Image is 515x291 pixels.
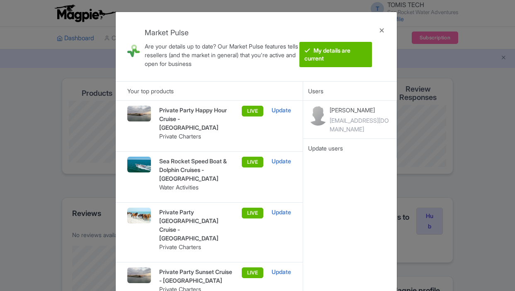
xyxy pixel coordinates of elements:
img: neyibucqjqoavw4ina5g.png [127,208,151,223]
div: Update [272,106,291,115]
div: Users [303,81,397,100]
p: Water Activities [159,183,236,192]
h4: Market Pulse [145,29,299,37]
div: [EMAIL_ADDRESS][DOMAIN_NAME] [330,116,391,133]
div: Are your details up to date? Our Market Pulse features tells resellers (and the market in general... [145,42,299,68]
div: Your top products [116,81,303,100]
img: o9uvi2gjqmocm5ijcu89.png [127,267,151,283]
p: Sea Rocket Speed Boat & Dolphin Cruises - [GEOGRAPHIC_DATA] [159,157,236,183]
div: Update users [308,144,391,153]
img: njly6cipktw6lr6woezn.png [127,157,151,172]
p: [PERSON_NAME] [330,106,391,114]
btn: My details are current [299,42,372,67]
img: contact-b11cc6e953956a0c50a2f97983291f06.png [308,106,328,126]
img: market_pulse-1-0a5220b3d29e4a0de46fb7534bebe030.svg [127,34,140,68]
p: Private Party Sunset Cruise - [GEOGRAPHIC_DATA] [159,267,236,285]
p: Private Party [GEOGRAPHIC_DATA] Cruise - [GEOGRAPHIC_DATA] [159,208,236,243]
div: Update [272,267,291,276]
img: zckb0gkqhnwovwgupmey.png [127,106,151,121]
div: Update [272,157,291,166]
p: Private Party Happy Hour Cruise - [GEOGRAPHIC_DATA] [159,106,236,132]
div: Update [272,208,291,217]
p: Private Charters [159,132,236,141]
p: Private Charters [159,243,236,251]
